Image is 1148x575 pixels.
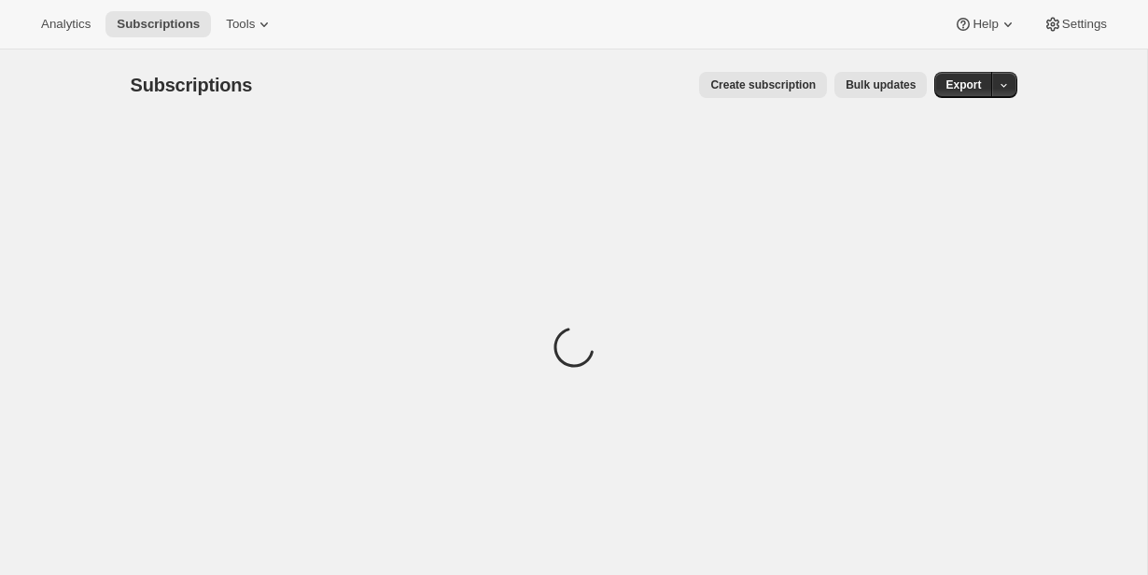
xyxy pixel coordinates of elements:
span: Export [945,77,981,92]
button: Export [934,72,992,98]
span: Help [973,17,998,32]
button: Subscriptions [105,11,211,37]
span: Tools [226,17,255,32]
span: Subscriptions [117,17,200,32]
button: Bulk updates [834,72,927,98]
span: Settings [1062,17,1107,32]
button: Analytics [30,11,102,37]
span: Create subscription [710,77,816,92]
button: Create subscription [699,72,827,98]
span: Subscriptions [131,75,253,95]
button: Help [943,11,1028,37]
button: Settings [1032,11,1118,37]
span: Bulk updates [846,77,916,92]
span: Analytics [41,17,91,32]
button: Tools [215,11,285,37]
